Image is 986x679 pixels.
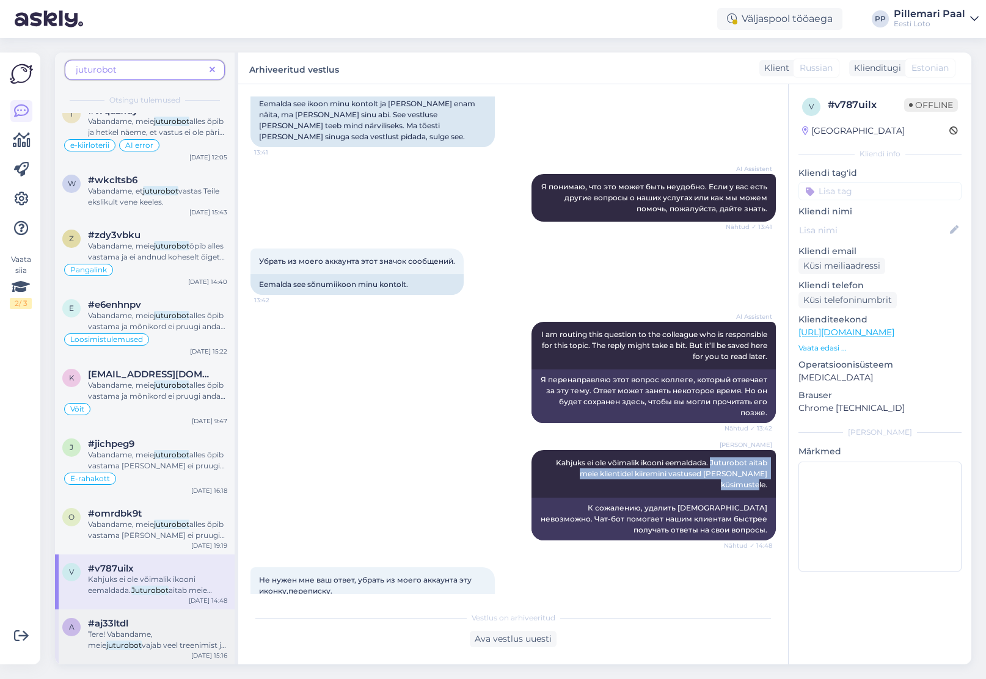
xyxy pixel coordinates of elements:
span: Tere! Vabandame, meie [88,630,153,650]
mark: juturobot [154,450,189,459]
div: Eesti Loto [894,19,965,29]
span: z [69,234,74,243]
mark: Juturobot [131,586,169,595]
p: Märkmed [798,445,962,458]
span: Убрать из моего аккаунта этот значок сообщений. [259,256,455,266]
span: I am routing this question to the colleague who is responsible for this topic. The reply might ta... [541,330,769,361]
span: Не нужен мне ваш ответ, убрать из моего аккаунта эту иконку,переписку. [259,575,473,595]
span: Vabandame, meie [88,241,154,250]
p: [MEDICAL_DATA] [798,371,962,384]
div: Pillemari Paal [894,9,965,19]
div: Vaata siia [10,254,32,309]
span: 13:42 [254,296,300,305]
div: Kliendi info [798,148,962,159]
span: Võit [70,405,84,413]
p: Kliendi tag'id [798,167,962,180]
mark: juturobot [154,241,189,250]
span: t [70,109,74,118]
mark: juturobot [106,641,142,650]
span: v [809,102,814,111]
span: e-kiirloterii [70,142,109,149]
div: # v787uilx [828,98,904,112]
mark: juturobot [154,380,189,390]
p: Kliendi nimi [798,205,962,218]
div: Я перенаправляю этот вопрос коллеге, который отвечает за эту тему. Ответ может занять некоторое в... [531,369,776,423]
span: j [70,443,73,452]
span: Vabandame, meie [88,311,154,320]
span: #wkcltsb6 [88,175,137,186]
span: Nähtud ✓ 13:41 [726,222,772,231]
p: Kliendi email [798,245,962,258]
span: E-rahakott [70,475,110,482]
a: [URL][DOMAIN_NAME] [798,327,894,338]
p: Chrome [TECHNICAL_ID] [798,402,962,415]
span: Pangalink [70,266,107,274]
span: e [69,303,74,313]
mark: juturobot [143,186,178,195]
div: Eemalda see sõnumiikoon minu kontolt. [250,274,464,295]
span: #v787uilx [88,563,134,574]
span: Kahjuks ei ole võimalik ikooni eemaldada. Juturobot aitab meie klientidel kiiremini vastused [PER... [556,458,769,489]
span: juturobot [76,64,117,75]
p: Operatsioonisüsteem [798,358,962,371]
label: Arhiveeritud vestlus [249,60,339,76]
div: Küsi meiliaadressi [798,258,885,274]
div: PP [872,10,889,27]
span: Vestlus on arhiveeritud [472,612,555,623]
p: Brauser [798,389,962,402]
p: Klienditeekond [798,313,962,326]
div: [DATE] 15:43 [189,208,227,217]
mark: juturobot [154,520,189,529]
div: Ava vestlus uuesti [470,631,557,647]
span: alles õpib vastama [PERSON_NAME] ei pruugi kohe päris õiget vastust anda. [88,520,225,551]
div: [DATE] 12:05 [189,153,227,162]
span: #e6enhnpv [88,299,141,310]
span: AI error [125,142,153,149]
span: Vabandame, meie [88,520,154,529]
div: [DATE] 14:40 [188,277,227,286]
div: [DATE] 9:47 [192,416,227,426]
div: Klient [759,62,789,74]
div: Klienditugi [849,62,901,74]
div: [DATE] 19:19 [191,541,227,550]
div: Küsi telefoninumbrit [798,292,897,308]
span: #zdy3vbku [88,230,141,241]
div: [DATE] 15:22 [190,347,227,356]
span: kaidi158@hotmail.com [88,369,215,380]
span: k [69,373,75,382]
span: Vabandame, meie [88,380,154,390]
span: Estonian [911,62,949,74]
span: w [68,179,76,188]
span: Vabandame, meie [88,450,154,459]
div: [DATE] 14:48 [189,596,227,605]
mark: juturobot [154,117,189,126]
span: Nähtud ✓ 13:42 [725,424,772,433]
span: Loosimistulemused [70,336,143,343]
div: 2 / 3 [10,298,32,309]
div: [GEOGRAPHIC_DATA] [802,125,905,137]
div: К сожалению, удалить [DEMOGRAPHIC_DATA] невозможно. Чат-бот помогает нашим клиентам быстрее получ... [531,498,776,540]
span: AI Assistent [726,164,772,173]
input: Lisa tag [798,182,962,200]
span: Nähtud ✓ 14:48 [724,541,772,550]
span: Russian [800,62,833,74]
p: Kliendi telefon [798,279,962,292]
span: Offline [904,98,958,112]
div: [DATE] 15:16 [191,651,227,660]
div: Väljaspool tööaega [717,8,842,30]
img: Askly Logo [10,62,33,85]
span: Vabandame, et [88,186,143,195]
a: Pillemari PaalEesti Loto [894,9,979,29]
span: #omrdbk9t [88,508,142,519]
div: Eemalda see ikoon minu kontolt ja [PERSON_NAME] enam näita, ma [PERSON_NAME] sinu abi. See vestlu... [250,93,495,147]
span: a [69,622,75,631]
span: [PERSON_NAME] [720,440,772,449]
div: [PERSON_NAME] [798,427,962,438]
span: v [69,567,74,576]
input: Lisa nimi [799,223,948,237]
mark: juturobot [154,311,189,320]
span: o [68,512,75,521]
p: Vaata edasi ... [798,343,962,354]
span: Kahjuks ei ole võimalik ikooni eemaldada. [88,575,195,595]
span: #jichpeg9 [88,438,134,449]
